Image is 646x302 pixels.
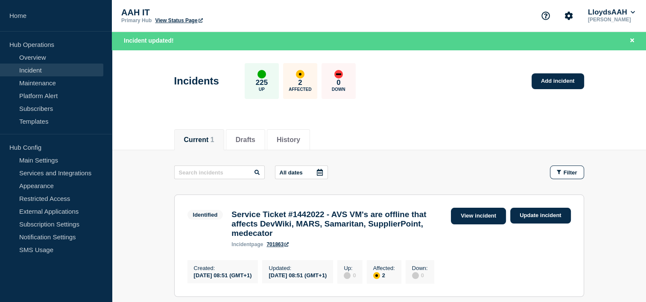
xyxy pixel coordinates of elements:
[275,166,328,179] button: All dates
[412,265,428,271] p: Down :
[298,78,302,87] p: 2
[231,241,251,247] span: incident
[510,208,571,224] a: Update incident
[344,272,351,279] div: disabled
[174,166,265,179] input: Search incidents
[194,265,252,271] p: Created :
[121,17,152,23] p: Primary Hub
[344,265,356,271] p: Up :
[269,265,327,271] p: Updated :
[296,70,304,78] div: affected
[586,8,637,17] button: LloydsAAH
[187,210,223,220] span: Identified
[560,7,578,25] button: Account settings
[373,271,395,279] div: 2
[269,271,327,279] div: [DATE] 08:51 (GMT+1)
[451,208,506,224] a: View incident
[231,241,263,247] p: page
[412,271,428,279] div: 0
[627,36,637,46] button: Close banner
[210,136,214,143] span: 1
[259,87,265,92] p: Up
[412,272,419,279] div: disabled
[586,17,637,23] p: [PERSON_NAME]
[174,75,219,87] h1: Incidents
[289,87,311,92] p: Affected
[336,78,340,87] p: 0
[194,271,252,279] div: [DATE] 08:51 (GMT+1)
[121,8,292,17] p: AAH IT
[124,37,174,44] span: Incident updated!
[537,7,555,25] button: Support
[256,78,268,87] p: 225
[532,73,584,89] a: Add incident
[184,136,214,144] button: Current 1
[236,136,255,144] button: Drafts
[550,166,584,179] button: Filter
[373,265,395,271] p: Affected :
[155,17,202,23] a: View Status Page
[257,70,266,78] div: up
[277,136,300,144] button: History
[564,169,577,176] span: Filter
[344,271,356,279] div: 0
[231,210,447,238] h3: Service Ticket #1442022 - AVS VM's are offline that affects DevWiki, MARS, Samaritan, SupplierPoi...
[332,87,345,92] p: Down
[266,241,289,247] a: 701863
[373,272,380,279] div: affected
[334,70,343,78] div: down
[280,169,303,176] p: All dates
